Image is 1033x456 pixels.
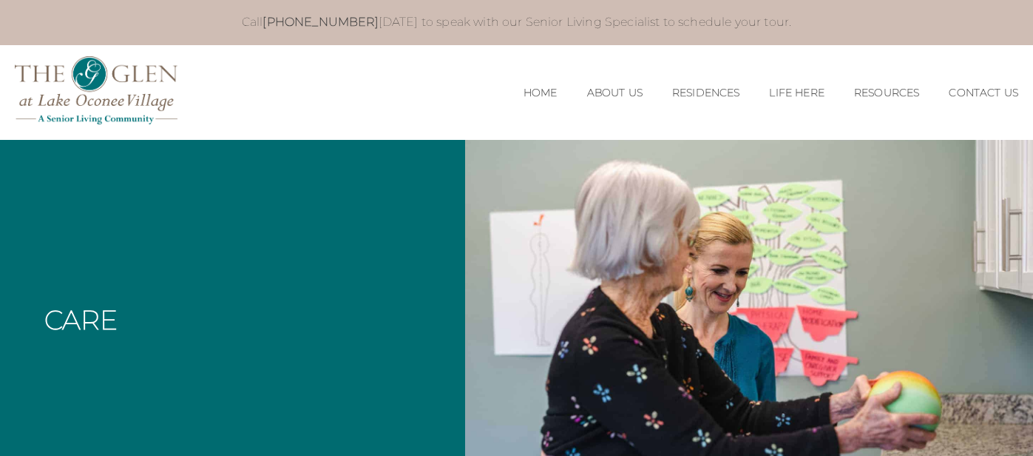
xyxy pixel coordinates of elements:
a: Contact Us [949,87,1018,99]
a: Home [524,87,558,99]
h2: Care [44,306,118,333]
img: The Glen Lake Oconee Home [15,56,177,125]
a: Life Here [769,87,824,99]
a: Resources [854,87,919,99]
p: Call [DATE] to speak with our Senior Living Specialist to schedule your tour. [67,15,966,30]
a: [PHONE_NUMBER] [263,15,378,29]
a: About Us [587,87,643,99]
a: Residences [672,87,740,99]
